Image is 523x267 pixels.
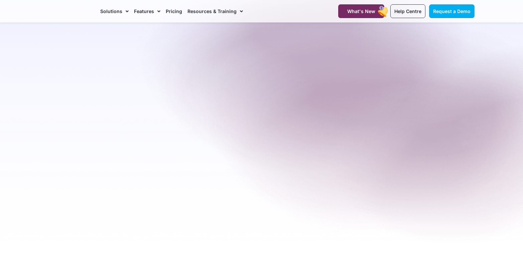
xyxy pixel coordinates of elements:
a: Request a Demo [429,4,475,18]
span: Request a Demo [433,8,471,14]
span: What's New [347,8,375,14]
a: Help Centre [390,4,425,18]
img: CareMaster Logo [49,6,94,16]
a: What's New [338,4,384,18]
span: Help Centre [394,8,421,14]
